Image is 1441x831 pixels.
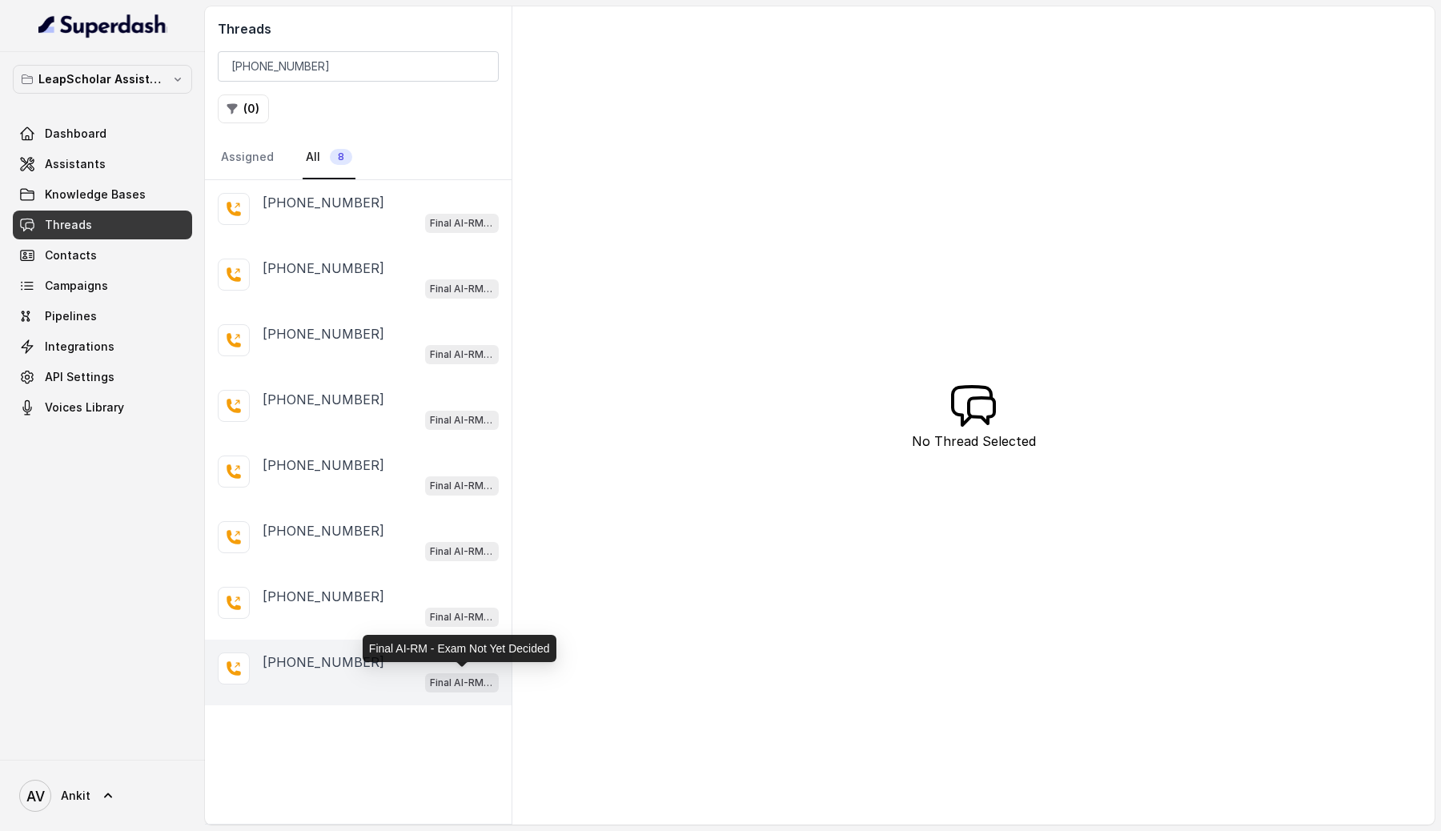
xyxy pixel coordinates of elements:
text: AV [26,788,45,805]
p: [PHONE_NUMBER] [263,390,384,409]
p: [PHONE_NUMBER] [263,652,384,672]
p: Final AI-RM - Exam Not Yet Decided [430,347,494,363]
span: Assistants [45,156,106,172]
p: [PHONE_NUMBER] [263,324,384,343]
img: light.svg [38,13,167,38]
a: Contacts [13,241,192,270]
span: API Settings [45,369,114,385]
p: [PHONE_NUMBER] [263,521,384,540]
span: Voices Library [45,399,124,415]
span: Integrations [45,339,114,355]
span: 8 [330,149,352,165]
p: Final AI-RM - Exam Not Yet Decided [430,609,494,625]
p: [PHONE_NUMBER] [263,456,384,475]
p: Final AI-RM - Exam Not Yet Decided [430,544,494,560]
p: No Thread Selected [912,432,1036,451]
a: Integrations [13,332,192,361]
p: [PHONE_NUMBER] [263,587,384,606]
a: Knowledge Bases [13,180,192,209]
p: [PHONE_NUMBER] [263,193,384,212]
button: (0) [218,94,269,123]
a: Assistants [13,150,192,179]
p: Final AI-RM - Exam Not Yet Decided [430,675,494,691]
a: Assigned [218,136,277,179]
a: Threads [13,211,192,239]
p: Final AI-RM - Exam Not Yet Decided [430,412,494,428]
a: Voices Library [13,393,192,422]
span: Threads [45,217,92,233]
span: Contacts [45,247,97,263]
a: Ankit [13,773,192,818]
input: Search by Call ID or Phone Number [218,51,499,82]
a: Pipelines [13,302,192,331]
button: LeapScholar Assistant [13,65,192,94]
a: Dashboard [13,119,192,148]
nav: Tabs [218,136,499,179]
p: Final AI-RM - Exam Not Yet Decided [430,478,494,494]
a: Campaigns [13,271,192,300]
a: API Settings [13,363,192,391]
p: Final AI-RM - Exam Not Yet Decided [430,215,494,231]
span: Pipelines [45,308,97,324]
p: LeapScholar Assistant [38,70,167,89]
span: Campaigns [45,278,108,294]
a: All8 [303,136,355,179]
div: Final AI-RM - Exam Not Yet Decided [363,635,556,662]
h2: Threads [218,19,499,38]
span: Knowledge Bases [45,187,146,203]
p: [PHONE_NUMBER] [263,259,384,278]
span: Ankit [61,788,90,804]
span: Dashboard [45,126,106,142]
p: Final AI-RM - Exam Not Yet Decided [430,281,494,297]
